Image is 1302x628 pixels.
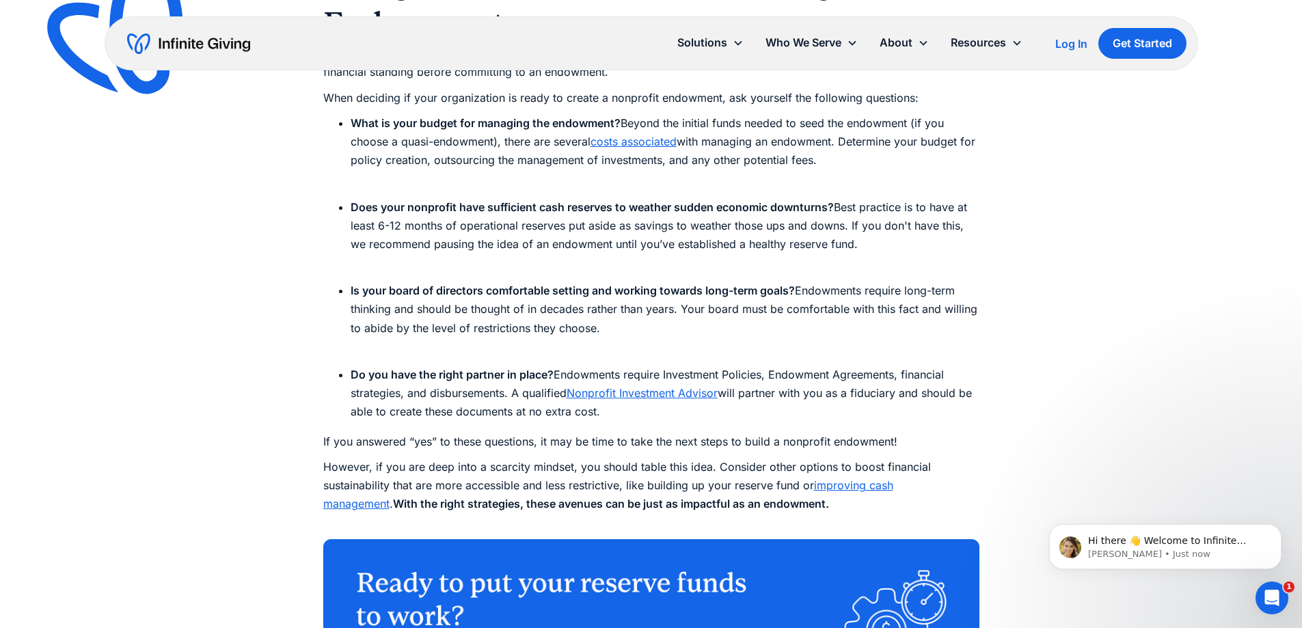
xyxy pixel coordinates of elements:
a: costs associated [591,135,677,148]
div: Log In [1055,38,1087,49]
strong: Do you have the right partner in place? [351,368,554,381]
div: Who We Serve [765,33,841,52]
div: About [880,33,912,52]
strong: Is your board of directors comfortable setting and working towards long-term goals? [351,284,795,297]
a: home [127,33,250,55]
strong: Does your nonprofit have sufficient cash reserves to weather sudden economic downturns? [351,200,834,214]
li: Best practice is to have at least 6-12 months of operational reserves put aside as savings to wea... [351,198,979,273]
li: Endowments require Investment Policies, Endowment Agreements, financial strategies, and disbursem... [351,366,979,422]
a: Get Started [1098,28,1186,59]
li: Beyond the initial funds needed to seed the endowment (if you choose a quasi-endowment), there ar... [351,114,979,189]
strong: With the right strategies, these avenues can be just as impactful as an endowment. ‍ [393,497,829,510]
div: Resources [940,28,1033,57]
a: Log In [1055,36,1087,52]
div: Who We Serve [755,28,869,57]
iframe: Intercom live chat [1256,582,1288,614]
p: However, if you are deep into a scarcity mindset, you should table this idea. Consider other opti... [323,458,979,532]
strong: What is your budget for managing the endowment? [351,116,621,130]
div: Solutions [677,33,727,52]
iframe: Intercom notifications message [1029,495,1302,591]
a: Nonprofit Investment Advisor [567,386,718,400]
li: Endowments require long-term thinking and should be thought of in decades rather than years. Your... [351,282,979,356]
div: Solutions [666,28,755,57]
p: When deciding if your organization is ready to create a nonprofit endowment, ask yourself the fol... [323,89,979,107]
p: If you answered “yes” to these questions, it may be time to take the next steps to build a nonpro... [323,433,979,451]
div: Resources [951,33,1006,52]
div: About [869,28,940,57]
span: 1 [1284,582,1294,592]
